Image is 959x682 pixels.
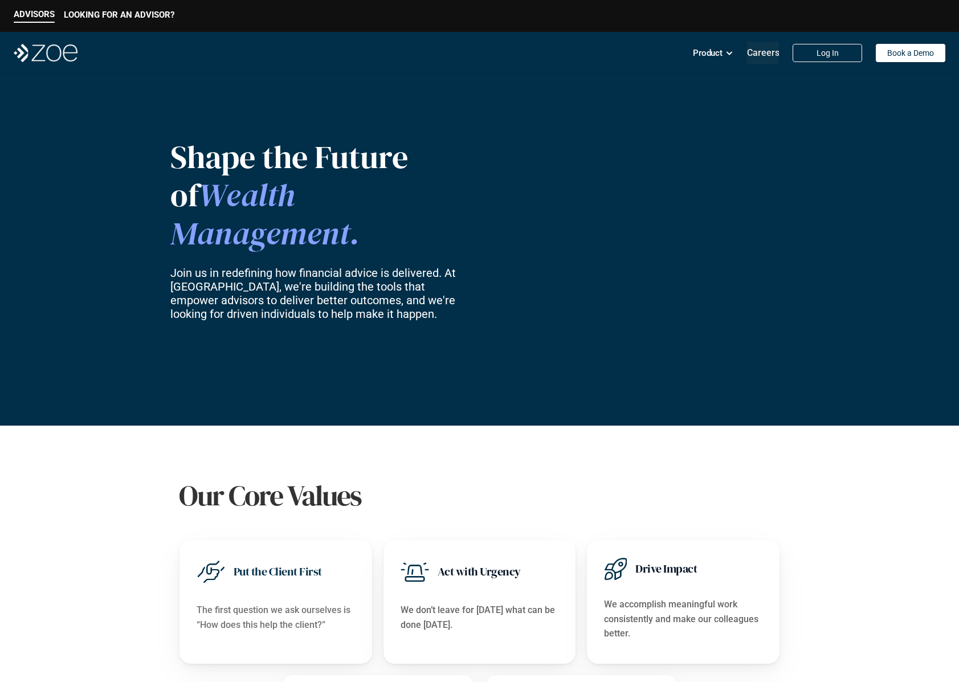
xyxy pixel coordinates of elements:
[170,266,465,321] p: Join us in redefining how financial advice is delivered. At [GEOGRAPHIC_DATA], we're building the...
[64,10,174,20] p: LOOKING FOR AN ADVISOR?
[197,603,355,632] p: The first question we ask ourselves is “How does this help the client?”
[635,561,697,577] h3: Drive Impact
[693,44,723,62] p: Product
[747,47,780,58] p: Careers
[604,597,762,641] p: We accomplish meaningful work consistently and make our colleagues better.
[170,334,271,362] a: See Open Positions
[234,563,322,579] h3: Put the Client First
[887,48,934,58] p: Book a Demo
[179,343,262,354] p: See Open Positions
[170,173,360,255] span: Wealth Management.
[401,603,559,632] p: We don’t leave for [DATE] what can be done [DATE].
[747,42,779,64] a: Careers
[179,479,781,513] h1: Our Core Values
[793,44,862,62] a: Log In
[817,48,839,58] p: Log In
[170,138,464,253] p: Shape the Future of
[14,9,55,19] p: ADVISORS
[876,44,945,62] a: Book a Demo
[438,563,521,579] h3: Act with Urgency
